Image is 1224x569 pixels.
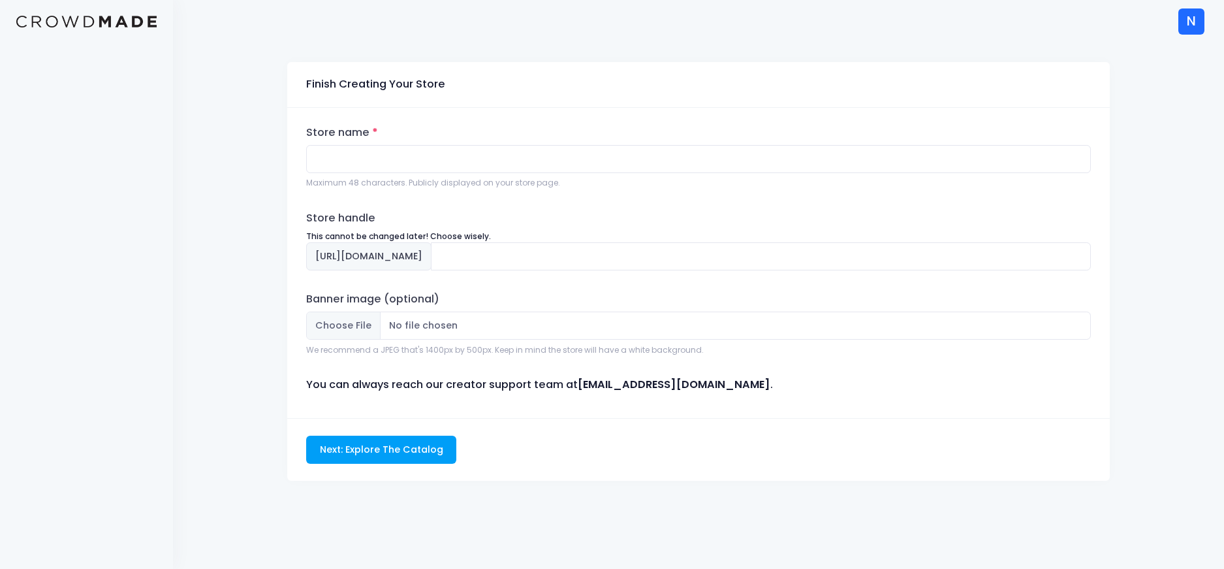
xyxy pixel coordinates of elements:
span: [URL][DOMAIN_NAME] [306,242,432,270]
img: Logo [16,16,157,28]
div: This cannot be changed later! Choose wisely. [306,231,1091,242]
div: Finish Creating Your Store [306,67,445,103]
label: Store name [306,125,377,140]
input: Next: Explore The Catalog [306,436,456,464]
strong: [EMAIL_ADDRESS][DOMAIN_NAME] [578,377,770,392]
p: You can always reach our creator support team at . [306,377,1091,393]
div: Maximum 48 characters. Publicly displayed on your store page. [306,177,1091,189]
label: Banner image (optional) [306,291,439,307]
div: N [1178,8,1204,35]
div: We recommend a JPEG that's 1400px by 500px. Keep in mind the store will have a white background. [306,344,1091,356]
label: Store handle [306,210,375,226]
